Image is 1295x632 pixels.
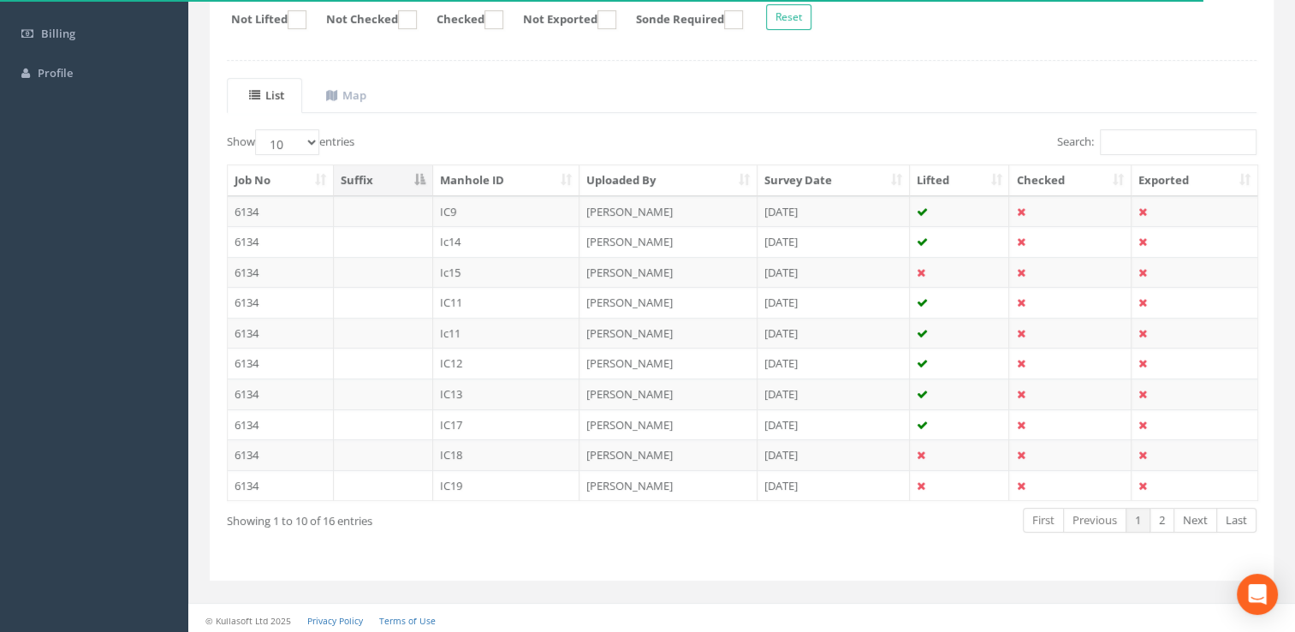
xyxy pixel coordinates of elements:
[579,257,757,288] td: [PERSON_NAME]
[228,287,334,318] td: 6134
[579,409,757,440] td: [PERSON_NAME]
[757,379,910,409] td: [DATE]
[227,129,354,155] label: Show entries
[228,379,334,409] td: 6134
[579,196,757,227] td: [PERSON_NAME]
[433,379,580,409] td: IC13
[579,287,757,318] td: [PERSON_NAME]
[205,615,291,627] small: © Kullasoft Ltd 2025
[304,78,384,113] a: Map
[1100,129,1256,155] input: Search:
[309,10,417,29] label: Not Checked
[757,165,910,196] th: Survey Date: activate to sort column ascending
[334,165,433,196] th: Suffix: activate to sort column descending
[579,226,757,257] td: [PERSON_NAME]
[228,318,334,349] td: 6134
[228,165,334,196] th: Job No: activate to sort column ascending
[227,78,302,113] a: List
[433,287,580,318] td: IC11
[757,318,910,349] td: [DATE]
[619,10,743,29] label: Sonde Required
[419,10,503,29] label: Checked
[38,65,73,80] span: Profile
[433,470,580,501] td: IC19
[433,165,580,196] th: Manhole ID: activate to sort column ascending
[249,87,284,103] uib-tab-heading: List
[766,4,811,30] button: Reset
[757,226,910,257] td: [DATE]
[1132,165,1257,196] th: Exported: activate to sort column ascending
[433,257,580,288] td: Ic15
[579,439,757,470] td: [PERSON_NAME]
[433,409,580,440] td: IC17
[228,196,334,227] td: 6134
[1023,508,1064,533] a: First
[433,318,580,349] td: Ic11
[228,257,334,288] td: 6134
[1126,508,1150,533] a: 1
[579,318,757,349] td: [PERSON_NAME]
[579,165,757,196] th: Uploaded By: activate to sort column ascending
[757,470,910,501] td: [DATE]
[433,439,580,470] td: IC18
[41,26,75,41] span: Billing
[579,348,757,379] td: [PERSON_NAME]
[757,409,910,440] td: [DATE]
[214,10,306,29] label: Not Lifted
[326,87,366,103] uib-tab-heading: Map
[1216,508,1256,533] a: Last
[1057,129,1256,155] label: Search:
[255,129,319,155] select: Showentries
[307,615,363,627] a: Privacy Policy
[228,409,334,440] td: 6134
[228,470,334,501] td: 6134
[757,287,910,318] td: [DATE]
[757,348,910,379] td: [DATE]
[1063,508,1126,533] a: Previous
[757,196,910,227] td: [DATE]
[910,165,1010,196] th: Lifted: activate to sort column ascending
[506,10,616,29] label: Not Exported
[757,257,910,288] td: [DATE]
[227,506,641,529] div: Showing 1 to 10 of 16 entries
[433,226,580,257] td: Ic14
[228,226,334,257] td: 6134
[1009,165,1132,196] th: Checked: activate to sort column ascending
[379,615,436,627] a: Terms of Use
[433,348,580,379] td: IC12
[757,439,910,470] td: [DATE]
[228,348,334,379] td: 6134
[1173,508,1217,533] a: Next
[579,379,757,409] td: [PERSON_NAME]
[228,439,334,470] td: 6134
[579,470,757,501] td: [PERSON_NAME]
[433,196,580,227] td: IC9
[1237,574,1278,615] div: Open Intercom Messenger
[1149,508,1174,533] a: 2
